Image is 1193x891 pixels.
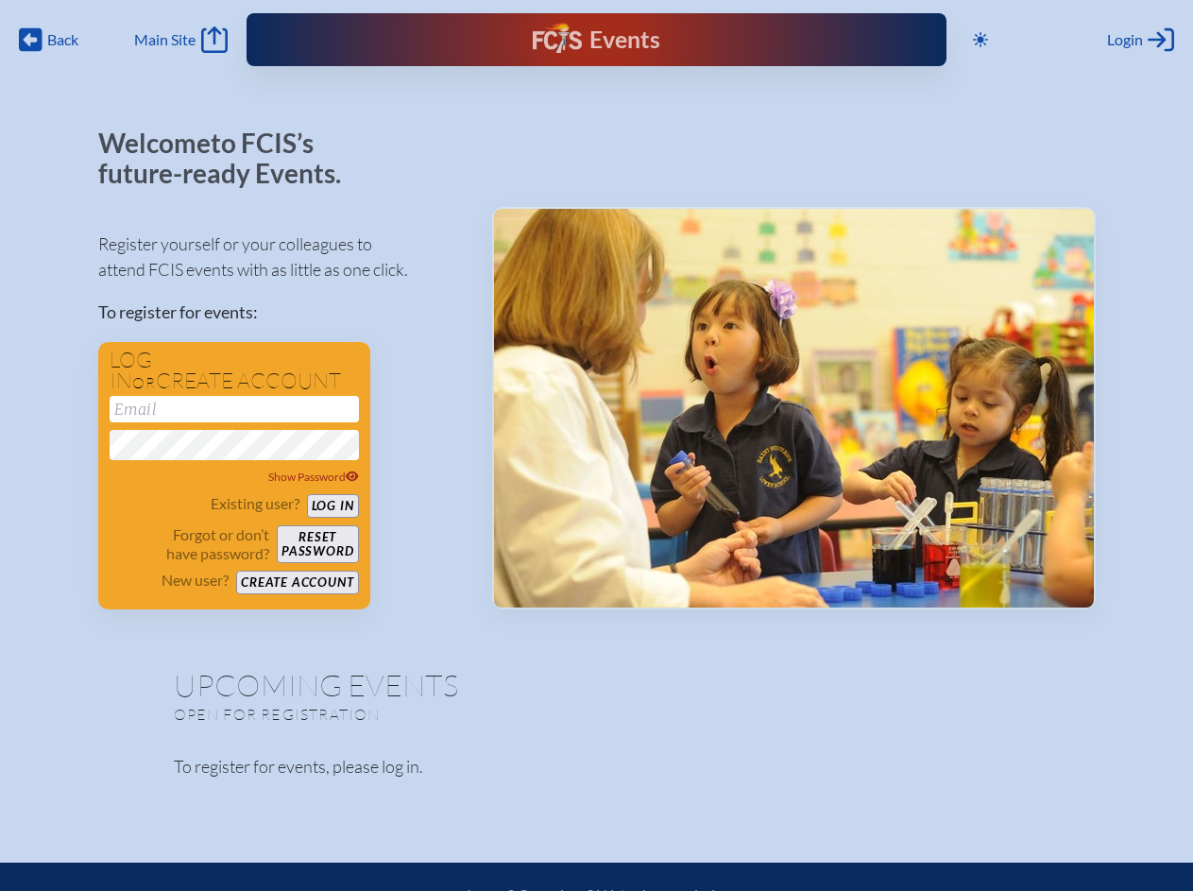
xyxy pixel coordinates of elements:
span: Back [47,30,78,49]
button: Create account [236,571,358,594]
p: Existing user? [211,494,299,513]
div: FCIS Events — Future ready [452,23,741,57]
span: Show Password [268,470,359,484]
p: To register for events, please log in. [174,754,1020,780]
span: Main Site [134,30,196,49]
p: To register for events: [98,300,462,325]
p: Register yourself or your colleagues to attend FCIS events with as little as one click. [98,231,462,283]
input: Email [110,396,359,422]
p: Welcome to FCIS’s future-ready Events. [98,129,363,188]
p: Forgot or don’t have password? [110,525,270,563]
h1: Log in create account [110,350,359,392]
img: Events [494,209,1094,608]
p: Open for registration [174,705,673,724]
button: Resetpassword [277,525,358,563]
h1: Upcoming Events [174,670,1020,700]
span: or [132,373,156,392]
p: New user? [162,571,229,590]
button: Log in [307,494,359,518]
a: Main Site [134,26,227,53]
span: Login [1107,30,1143,49]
